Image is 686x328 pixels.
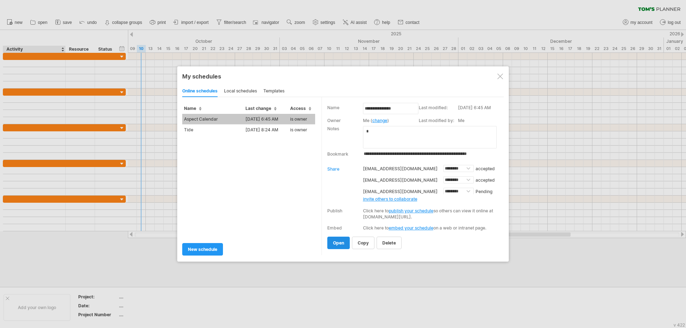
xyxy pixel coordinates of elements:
[224,86,257,97] div: local schedules
[245,106,277,111] span: Last change
[290,106,311,111] span: Access
[372,118,387,123] a: change
[474,174,501,186] td: accepted
[419,104,458,117] td: Last modified:
[333,240,344,246] span: open
[288,125,315,135] td: is owner
[352,237,374,249] a: copy
[419,117,458,125] td: Last modified by:
[327,104,363,117] td: Name
[389,225,433,231] a: embed your schedule
[361,186,442,197] td: [EMAIL_ADDRESS][DOMAIN_NAME]
[389,208,433,213] a: publish your schedule
[361,163,442,174] td: [EMAIL_ADDRESS][DOMAIN_NAME]
[363,208,499,220] div: Click here to so others can view it online at [DOMAIN_NAME][URL].
[244,125,288,135] td: [DATE] 8:24 AM
[382,240,396,246] span: delete
[327,225,342,231] div: Embed
[458,104,502,117] td: [DATE] 6:45 AM
[182,243,223,256] a: new schedule
[188,247,217,252] span: new schedule
[363,118,415,123] div: Me ( )
[182,86,218,97] div: online schedules
[327,208,342,213] div: Publish
[363,196,501,202] a: invite others to collaborate
[474,163,501,174] td: accepted
[182,114,244,125] td: Aspect Calendar
[327,237,350,249] a: open
[327,166,339,172] div: Share
[361,174,442,186] td: [EMAIL_ADDRESS][DOMAIN_NAME]
[244,114,288,125] td: [DATE] 6:45 AM
[476,189,501,194] a: pending
[363,225,499,231] div: Click here to on a web or intranet page.
[327,125,363,149] td: Notes
[377,237,402,249] a: delete
[184,106,202,111] span: Name
[458,117,502,125] td: Me
[327,117,363,125] td: Owner
[358,240,369,246] span: copy
[182,125,244,135] td: Tide
[263,86,284,97] div: templates
[363,196,417,202] span: invite others to collaborate
[327,149,363,158] td: Bookmark
[182,73,504,80] div: My schedules
[288,114,315,125] td: is owner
